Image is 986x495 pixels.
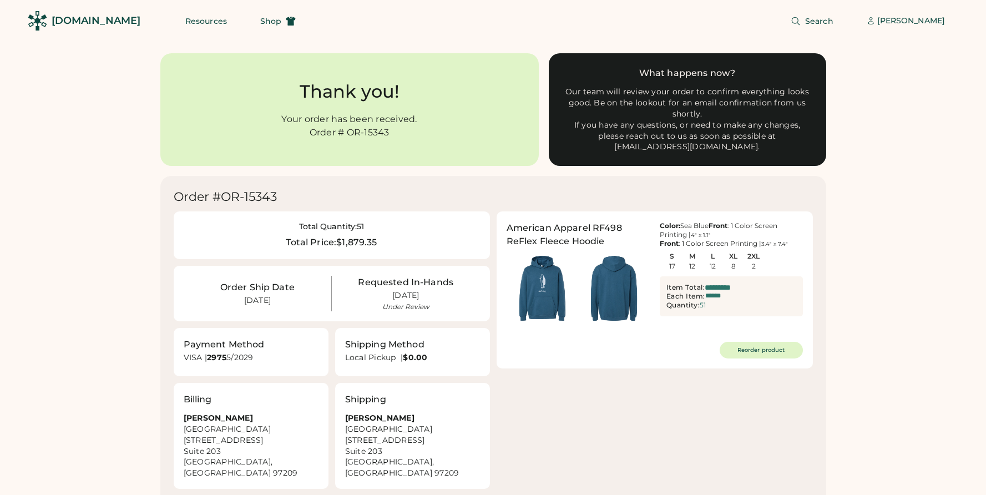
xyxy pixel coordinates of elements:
button: Search [777,10,847,32]
font: 4" x 1.1" [691,231,711,239]
div: 2 [752,262,756,270]
strong: [PERSON_NAME] [184,413,253,423]
div: Sea Blue : 1 Color Screen Printing | : 1 Color Screen Printing | [660,221,803,248]
div: Total Price: [286,236,336,249]
strong: [PERSON_NAME] [345,413,414,423]
div: [GEOGRAPHIC_DATA] [STREET_ADDRESS] Suite 203 [GEOGRAPHIC_DATA], [GEOGRAPHIC_DATA] 97209 [345,413,480,479]
div: Thank you! [174,80,525,103]
strong: Front [660,239,679,247]
div: VISA | 5/2029 [184,352,318,366]
div: M [682,252,702,260]
div: Payment Method [184,338,265,351]
strong: 2975 [207,352,226,362]
img: Rendered Logo - Screens [28,11,47,31]
div: Billing [184,393,212,406]
div: XL [723,252,744,260]
button: Reorder product [720,342,803,358]
div: 12 [689,262,695,270]
div: 8 [731,262,736,270]
div: Requested In-Hands [358,276,453,289]
div: $1,879.35 [336,236,377,249]
div: Shipping Method [345,338,424,351]
div: L [702,252,723,260]
div: [GEOGRAPHIC_DATA] [STREET_ADDRESS] Suite 203 [GEOGRAPHIC_DATA], [GEOGRAPHIC_DATA] 97209 [184,413,318,479]
div: [DOMAIN_NAME] [52,14,140,28]
button: Shop [247,10,309,32]
img: generate-image [578,252,650,324]
strong: Front [709,221,727,230]
div: 2XL [744,252,764,260]
strong: $0.00 [403,352,427,362]
span: Shop [260,17,281,25]
div: Item Total: [666,283,705,292]
button: Resources [172,10,240,32]
strong: Color: [660,221,680,230]
img: generate-image [507,252,578,324]
div: What happens now? [562,67,813,80]
div: 51 [700,301,706,309]
div: Each Item: [666,292,705,301]
div: Order # OR-15343 [174,126,525,139]
div: 12 [710,262,716,270]
div: Local Pickup | [345,352,480,363]
div: Order #OR-15343 [174,189,277,205]
div: Quantity: [666,301,700,310]
font: 3.4" x 7.4" [761,240,788,247]
div: Under Review [382,302,429,311]
div: American Apparel RF498 ReFlex Fleece Hoodie [507,221,650,248]
div: Shipping [345,393,386,406]
div: Total Quantity: [299,221,357,233]
div: [PERSON_NAME] [877,16,945,27]
span: Search [805,17,833,25]
div: Order Ship Date [220,281,295,294]
div: Your order has been received. [174,113,525,126]
div: Our team will review your order to confirm everything looks good. Be on the lookout for an email ... [562,87,813,153]
div: [DATE] [392,290,419,301]
div: S [662,252,682,260]
div: 51 [357,221,364,233]
div: 17 [669,262,675,270]
div: [DATE] [244,295,271,306]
